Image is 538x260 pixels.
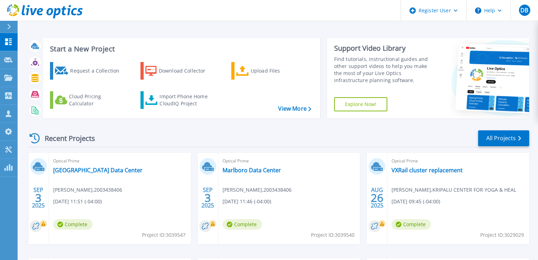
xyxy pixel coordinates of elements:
[53,186,122,194] span: [PERSON_NAME] , 2003438406
[50,45,311,53] h3: Start a New Project
[223,198,271,205] span: [DATE] 11:46 (-04:00)
[278,105,311,112] a: View More
[480,231,524,239] span: Project ID: 3029029
[371,195,383,201] span: 26
[53,198,102,205] span: [DATE] 11:51 (-04:00)
[334,97,388,111] a: Explore Now!
[392,167,463,174] a: VXRail cluster replacement
[159,93,214,107] div: Import Phone Home CloudIQ Project
[231,62,310,80] a: Upload Files
[32,185,45,211] div: SEP 2025
[223,219,262,230] span: Complete
[50,62,129,80] a: Request a Collection
[334,44,436,53] div: Support Video Library
[53,167,143,174] a: [GEOGRAPHIC_DATA] Data Center
[392,219,431,230] span: Complete
[140,62,219,80] a: Download Collector
[223,167,281,174] a: Marlboro Data Center
[520,7,528,13] span: DB
[370,185,384,211] div: AUG 2025
[392,186,516,194] span: [PERSON_NAME] , KRIPALU CENTER FOR YOGA & HEAL
[50,91,129,109] a: Cloud Pricing Calculator
[251,64,307,78] div: Upload Files
[35,195,42,201] span: 3
[334,56,436,84] div: Find tutorials, instructional guides and other support videos to help you make the most of your L...
[70,64,126,78] div: Request a Collection
[27,130,105,147] div: Recent Projects
[201,185,214,211] div: SEP 2025
[142,231,186,239] span: Project ID: 3039547
[69,93,125,107] div: Cloud Pricing Calculator
[223,157,356,165] span: Optical Prime
[478,130,529,146] a: All Projects
[53,219,93,230] span: Complete
[159,64,215,78] div: Download Collector
[223,186,292,194] span: [PERSON_NAME] , 2003438406
[392,157,525,165] span: Optical Prime
[53,157,187,165] span: Optical Prime
[205,195,211,201] span: 3
[392,198,440,205] span: [DATE] 09:45 (-04:00)
[311,231,355,239] span: Project ID: 3039540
